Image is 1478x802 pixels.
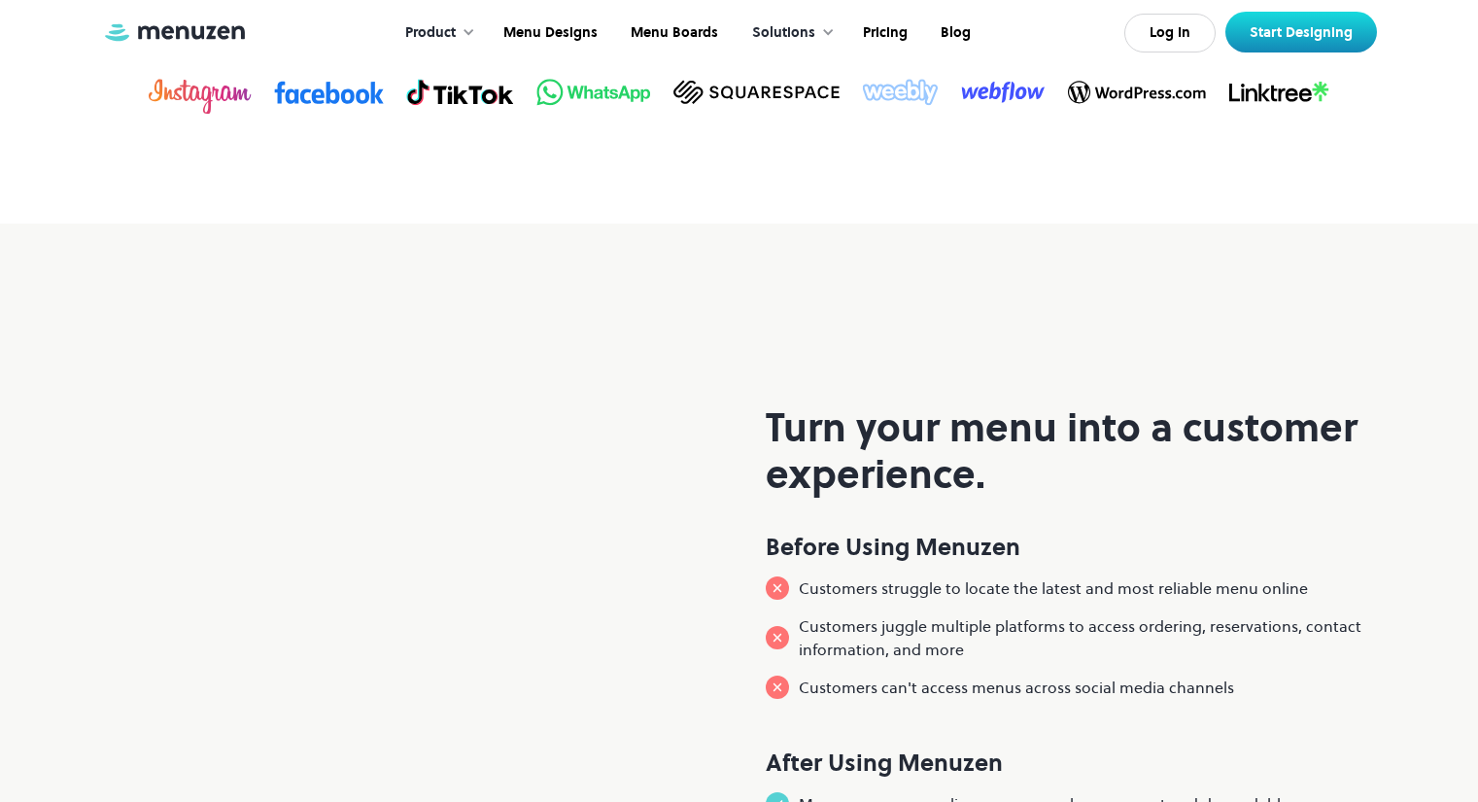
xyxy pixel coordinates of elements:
[922,3,985,63] a: Blog
[485,3,612,63] a: Menu Designs
[733,3,844,63] div: Solutions
[799,576,1308,600] p: Customers struggle to locate the latest and most reliable menu online
[386,3,485,63] div: Product
[799,614,1377,661] p: Customers juggle multiple platforms to access ordering, reservations, contact information, and more
[612,3,733,63] a: Menu Boards
[799,676,1234,699] p: Customers can't access menus across social media channels
[844,3,922,63] a: Pricing
[766,531,1020,563] strong: Before Using Menuzen
[752,22,815,44] div: Solutions
[766,404,1377,498] h2: Turn your menu into a customer experience.
[1225,12,1377,52] a: Start Designing
[405,22,456,44] div: Product
[1124,14,1216,52] a: Log In
[766,748,1377,778] h4: After Using Menuzen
